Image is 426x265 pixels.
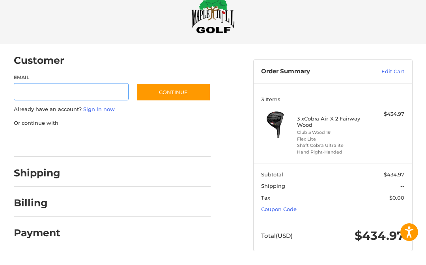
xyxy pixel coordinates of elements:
a: Sign in now [83,106,115,113]
h3: Order Summary [261,68,359,76]
p: Or continue with [14,120,211,128]
h4: 3 x Cobra Air-X 2 Fairway Wood [297,116,367,129]
h2: Payment [14,227,60,239]
span: Subtotal [261,172,283,178]
span: $0.00 [389,195,404,201]
li: Shaft Cobra Ultralite [297,143,367,149]
iframe: PayPal-paypal [11,135,70,149]
div: $434.97 [368,111,404,119]
span: Shipping [261,183,285,189]
iframe: PayPal-venmo [145,135,204,149]
h3: 3 Items [261,96,404,103]
h2: Customer [14,55,64,67]
li: Club 5 Wood 19° [297,130,367,136]
span: -- [400,183,404,189]
a: Edit Cart [359,68,404,76]
h2: Shipping [14,167,60,180]
li: Hand Right-Handed [297,149,367,156]
span: $434.97 [384,172,404,178]
button: Continue [136,83,211,102]
h2: Billing [14,197,60,209]
span: Tax [261,195,270,201]
span: Total (USD) [261,232,293,240]
label: Email [14,74,129,82]
iframe: PayPal-paylater [78,135,137,149]
span: $434.97 [355,229,404,243]
a: Coupon Code [261,206,297,213]
li: Flex Lite [297,136,367,143]
p: Already have an account? [14,106,211,114]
